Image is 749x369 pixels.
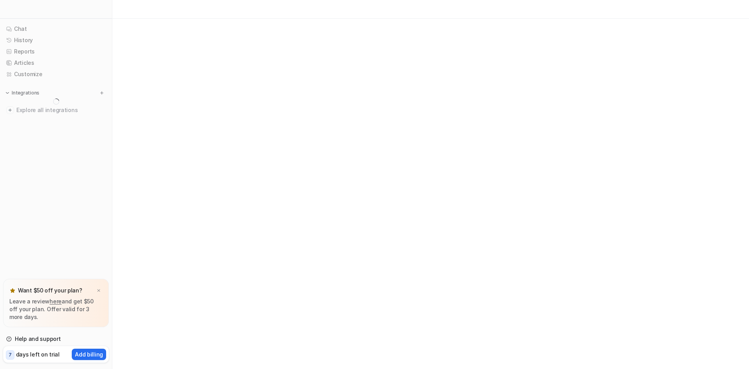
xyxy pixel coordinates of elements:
[18,287,82,294] p: Want $50 off your plan?
[9,298,103,321] p: Leave a review and get $50 off your plan. Offer valid for 3 more days.
[3,333,109,344] a: Help and support
[72,349,106,360] button: Add billing
[75,350,103,358] p: Add billing
[16,350,60,358] p: days left on trial
[50,298,62,305] a: here
[9,287,16,294] img: star
[12,90,39,96] p: Integrations
[3,105,109,116] a: Explore all integrations
[3,89,42,97] button: Integrations
[99,90,105,96] img: menu_add.svg
[16,104,106,116] span: Explore all integrations
[3,35,109,46] a: History
[3,69,109,80] a: Customize
[3,57,109,68] a: Articles
[3,46,109,57] a: Reports
[96,288,101,293] img: x
[9,351,12,358] p: 7
[3,23,109,34] a: Chat
[5,90,10,96] img: expand menu
[6,106,14,114] img: explore all integrations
